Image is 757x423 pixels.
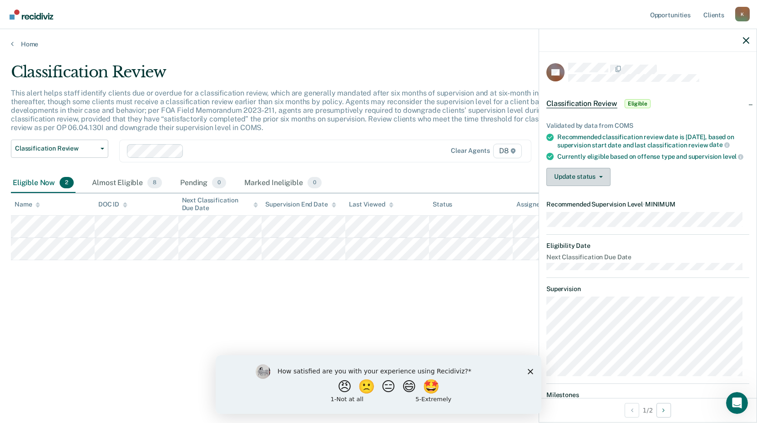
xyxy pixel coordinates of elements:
[723,153,743,160] span: level
[735,7,750,21] button: Profile dropdown button
[643,201,645,208] span: •
[11,63,579,89] div: Classification Review
[433,201,452,208] div: Status
[90,173,164,193] div: Almost Eligible
[735,7,750,21] div: K
[546,201,749,208] dt: Recommended Supervision Level MINIMUM
[546,122,749,130] div: Validated by data from COMS
[709,141,729,148] span: date
[98,201,127,208] div: DOC ID
[546,168,611,186] button: Update status
[11,173,76,193] div: Eligible Now
[10,10,53,20] img: Recidiviz
[147,177,162,189] span: 8
[726,392,748,414] iframe: Intercom live chat
[15,201,40,208] div: Name
[11,40,746,48] a: Home
[656,403,671,418] button: Next Opportunity
[349,201,393,208] div: Last Viewed
[308,177,322,189] span: 0
[60,177,74,189] span: 2
[493,144,522,158] span: D8
[539,89,757,118] div: Classification ReviewEligible
[546,242,749,250] dt: Eligibility Date
[11,89,569,132] p: This alert helps staff identify clients due or overdue for a classification review, which are gen...
[182,196,258,212] div: Next Classification Due Date
[451,147,490,155] div: Clear agents
[15,145,97,152] span: Classification Review
[625,99,651,108] span: Eligible
[178,173,228,193] div: Pending
[546,253,749,261] dt: Next Classification Due Date
[546,285,749,293] dt: Supervision
[539,398,757,422] div: 1 / 2
[557,152,749,161] div: Currently eligible based on offense type and supervision
[557,133,749,149] div: Recommended classification review date is [DATE], based on supervision start date and last classi...
[546,99,617,108] span: Classification Review
[546,391,749,399] dt: Milestones
[265,201,336,208] div: Supervision End Date
[625,403,639,418] button: Previous Opportunity
[212,177,226,189] span: 0
[516,201,559,208] div: Assigned to
[216,355,541,414] iframe: Survey by Kim from Recidiviz
[242,173,323,193] div: Marked Ineligible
